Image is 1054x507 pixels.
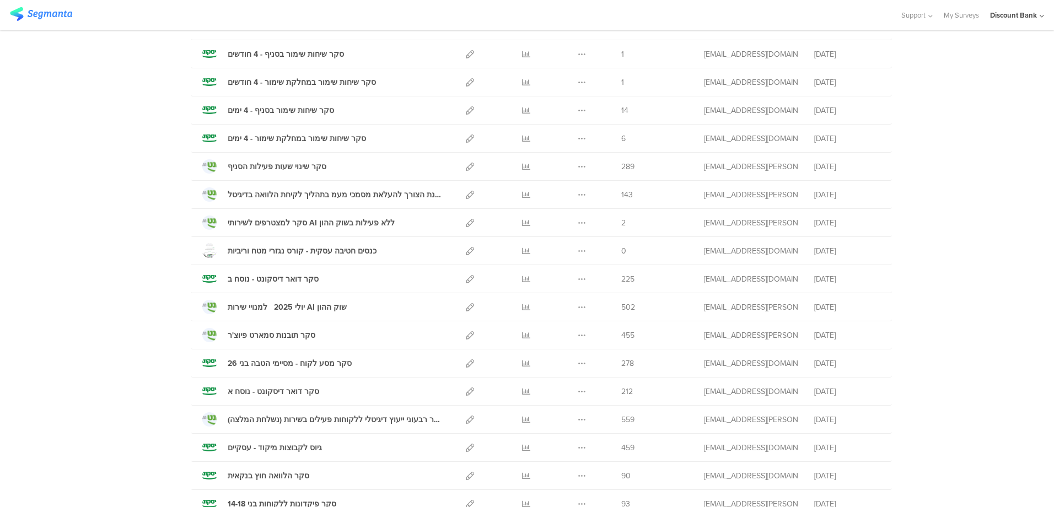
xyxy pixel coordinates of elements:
div: סקר שיחות שימור בסניף - 4 חודשים [228,48,344,60]
span: 225 [621,273,634,285]
div: anat.gilad@dbank.co.il [704,386,798,397]
div: hofit.refael@dbank.co.il [704,189,798,201]
div: יוני 25 סקר רבעוני ייעוץ דיגיטלי ללקוחות פעילים בשירות (נשלחת המלצה) [228,414,442,425]
div: [DATE] [814,330,880,341]
div: [DATE] [814,245,880,257]
a: סקר הלוואה חוץ בנקאית [202,468,309,483]
div: [DATE] [814,217,880,229]
div: anat.gilad@dbank.co.il [704,245,798,257]
a: סקר שינוי שעות פעילות הסניף [202,159,326,174]
div: anat.gilad@dbank.co.il [704,470,798,482]
span: 559 [621,414,634,425]
div: סקר למצטרפים לשירותי AI ללא פעילות בשוק ההון [228,217,395,229]
div: סקר שינוי שעות פעילות הסניף [228,161,326,172]
div: hofit.refael@dbank.co.il [704,330,798,341]
a: סקר מסע לקוח - מסיימי הטבה בני 26 [202,356,352,370]
div: hofit.refael@dbank.co.il [704,161,798,172]
div: סקר הלוואה חוץ בנקאית [228,470,309,482]
span: 6 [621,133,626,144]
div: anat.gilad@dbank.co.il [704,48,798,60]
a: יוני 25 סקר רבעוני ייעוץ דיגיטלי ללקוחות פעילים בשירות (נשלחת המלצה) [202,412,442,427]
div: [DATE] [814,189,880,201]
a: סקר שיחות שימור בסניף - 4 ימים [202,103,334,117]
div: [DATE] [814,161,880,172]
a: סקר תובנות סמארט פיוצ'ר [202,328,315,342]
div: יולי 2025 למנויי שירות AI שוק ההון [228,301,347,313]
a: סקר דואר דיסקונט - נוסח א [202,384,319,398]
span: 455 [621,330,634,341]
div: [DATE] [814,105,880,116]
div: [DATE] [814,442,880,454]
span: 14 [621,105,628,116]
a: כנסים חטיבה עסקית - קורס נגזרי מטח וריביות [202,244,377,258]
div: סקר דואר דיסקונט - נוסח ב [228,273,319,285]
span: 278 [621,358,634,369]
span: 143 [621,189,633,201]
div: סקר תובנות סמארט פיוצ'ר [228,330,315,341]
div: גיוס לקבוצות מיקוד - עסקיים [228,442,322,454]
div: [DATE] [814,414,880,425]
span: Support [901,10,926,20]
div: [DATE] [814,48,880,60]
div: בחינת הצורך להעלאת מסמכי מעמ בתהליך לקיחת הלוואה בדיגיטל [228,189,442,201]
a: בחינת הצורך להעלאת מסמכי מעמ בתהליך לקיחת הלוואה בדיגיטל [202,187,442,202]
div: כנסים חטיבה עסקית - קורס נגזרי מטח וריביות [228,245,377,257]
div: סקר מסע לקוח - מסיימי הטבה בני 26 [228,358,352,369]
div: anat.gilad@dbank.co.il [704,273,798,285]
div: סקר שיחות שימור במחלקת שימור - 4 חודשים [228,77,376,88]
div: [DATE] [814,273,880,285]
div: סקר דואר דיסקונט - נוסח א [228,386,319,397]
div: [DATE] [814,133,880,144]
span: 90 [621,470,631,482]
img: segmanta logo [10,7,72,21]
span: 212 [621,386,633,397]
div: סקר שיחות שימור במחלקת שימור - 4 ימים [228,133,366,144]
div: anat.gilad@dbank.co.il [704,77,798,88]
div: [DATE] [814,386,880,397]
a: יולי 2025 למנויי שירות AI שוק ההון [202,300,347,314]
div: anat.gilad@dbank.co.il [704,105,798,116]
a: סקר שיחות שימור במחלקת שימור - 4 חודשים [202,75,376,89]
span: 1 [621,77,624,88]
div: eden.nabet@dbank.co.il [704,442,798,454]
a: סקר למצטרפים לשירותי AI ללא פעילות בשוק ההון [202,215,395,230]
div: סקר שיחות שימור בסניף - 4 ימים [228,105,334,116]
div: hofit.refael@dbank.co.il [704,414,798,425]
span: 289 [621,161,634,172]
a: סקר שיחות שימור בסניף - 4 חודשים [202,47,344,61]
a: גיוס לקבוצות מיקוד - עסקיים [202,440,322,455]
a: סקר דואר דיסקונט - נוסח ב [202,272,319,286]
div: [DATE] [814,301,880,313]
div: hofit.refael@dbank.co.il [704,217,798,229]
span: 1 [621,48,624,60]
div: hofit.refael@dbank.co.il [704,301,798,313]
div: anat.gilad@dbank.co.il [704,358,798,369]
div: [DATE] [814,470,880,482]
span: 459 [621,442,634,454]
span: 2 [621,217,626,229]
div: anat.gilad@dbank.co.il [704,133,798,144]
span: 0 [621,245,626,257]
div: [DATE] [814,358,880,369]
span: 502 [621,301,635,313]
div: [DATE] [814,77,880,88]
a: סקר שיחות שימור במחלקת שימור - 4 ימים [202,131,366,145]
div: Discount Bank [990,10,1037,20]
